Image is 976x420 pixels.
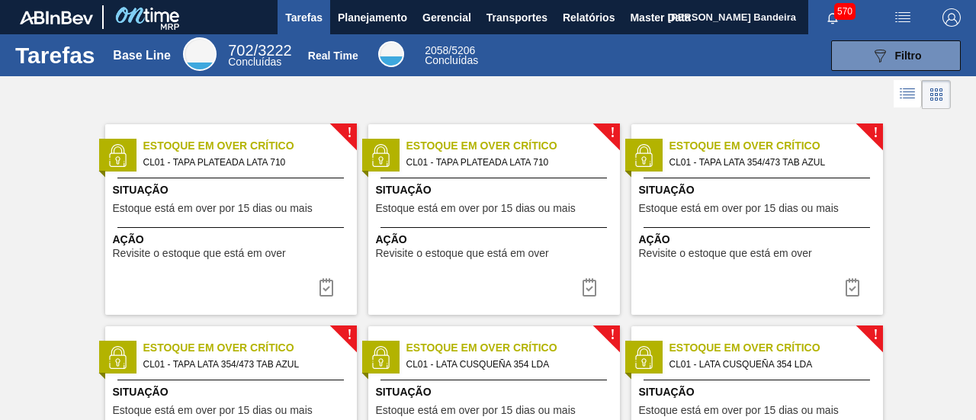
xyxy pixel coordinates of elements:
span: CL01 - TAPA PLATEADA LATA 710 [143,154,345,171]
span: Estoque está em over por 15 dias ou mais [113,405,313,416]
img: userActions [894,8,912,27]
img: icon-task complete [317,278,335,297]
span: Gerencial [422,8,471,27]
span: Filtro [895,50,922,62]
img: status [632,346,655,369]
span: Estoque em Over Crítico [669,138,883,154]
div: Completar tarefa: 29867951 [308,272,345,303]
span: Tarefas [285,8,323,27]
div: Visão em Cards [922,80,951,109]
img: status [106,346,129,369]
span: Situação [639,182,879,198]
span: Estoque em Over Crítico [406,340,620,356]
span: Situação [113,384,353,400]
span: Estoque está em over por 15 dias ou mais [113,203,313,214]
img: Logout [942,8,961,27]
div: Base Line [183,37,217,71]
span: 570 [834,3,856,20]
img: icon-task complete [580,278,599,297]
div: Base Line [228,44,291,67]
span: Estoque em Over Crítico [669,340,883,356]
span: 702 [228,42,253,59]
span: Situação [376,182,616,198]
span: 2058 [425,44,448,56]
span: ! [610,329,615,341]
img: TNhmsLtSVTkK8tSr43FrP2fwEKptu5GPRR3wAAAABJRU5ErkJggg== [20,11,93,24]
span: Concluídas [228,56,281,68]
img: status [369,346,392,369]
span: Revisite o estoque que está em over [113,248,286,259]
img: status [106,144,129,167]
span: Ação [639,232,879,248]
span: / 3222 [228,42,291,59]
button: icon-task complete [308,272,345,303]
span: Revisite o estoque que está em over [376,248,549,259]
span: Ação [113,232,353,248]
h1: Tarefas [15,46,95,64]
div: Completar tarefa: 29867952 [834,272,871,303]
span: ! [873,127,878,139]
span: Master Data [630,8,690,27]
span: Relatórios [563,8,615,27]
span: Transportes [486,8,547,27]
span: Estoque em Over Crítico [143,138,357,154]
div: Real Time [308,50,358,62]
span: Revisite o estoque que está em over [639,248,812,259]
div: Real Time [378,41,404,67]
span: Concluídas [425,54,478,66]
span: Situação [113,182,353,198]
span: ! [347,329,352,341]
span: Estoque está em over por 15 dias ou mais [376,405,576,416]
span: Estoque está em over por 15 dias ou mais [639,203,839,214]
span: / 5206 [425,44,475,56]
span: CL01 - TAPA LATA 354/473 TAB AZUL [669,154,871,171]
span: Situação [376,384,616,400]
span: Estoque está em over por 15 dias ou mais [376,203,576,214]
div: Completar tarefa: 29867951 [571,272,608,303]
span: CL01 - LATA CUSQUEÑA 354 LDA [406,356,608,373]
span: CL01 - TAPA LATA 354/473 TAB AZUL [143,356,345,373]
span: Estoque em Over Crítico [143,340,357,356]
img: status [632,144,655,167]
button: icon-task complete [571,272,608,303]
div: Base Line [113,49,171,63]
button: icon-task complete [834,272,871,303]
span: Estoque está em over por 15 dias ou mais [639,405,839,416]
button: Filtro [831,40,961,71]
span: CL01 - TAPA PLATEADA LATA 710 [406,154,608,171]
span: ! [873,329,878,341]
button: Notificações [808,7,857,28]
img: status [369,144,392,167]
span: Estoque em Over Crítico [406,138,620,154]
span: Planejamento [338,8,407,27]
span: ! [347,127,352,139]
span: Situação [639,384,879,400]
img: icon-task complete [843,278,862,297]
div: Real Time [425,46,478,66]
span: Ação [376,232,616,248]
span: CL01 - LATA CUSQUEÑA 354 LDA [669,356,871,373]
div: Visão em Lista [894,80,922,109]
span: ! [610,127,615,139]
